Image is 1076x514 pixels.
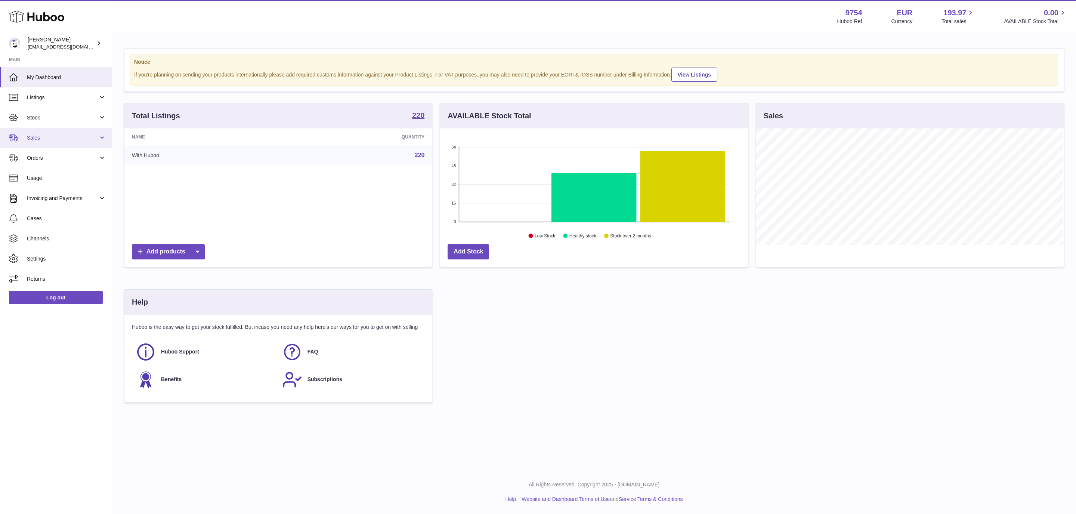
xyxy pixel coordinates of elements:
[307,348,318,355] span: FAQ
[27,255,106,262] span: Settings
[941,8,975,25] a: 193.97 Total sales
[619,496,683,502] a: Service Terms & Conditions
[569,233,597,239] text: Healthy stock
[134,66,1054,82] div: If you're planning on sending your products internationally please add required customs informati...
[1044,8,1058,18] span: 0.00
[27,175,106,182] span: Usage
[27,74,106,81] span: My Dashboard
[136,370,275,390] a: Benefits
[505,496,516,502] a: Help
[943,8,966,18] span: 193.97
[452,163,456,168] text: 48
[136,342,275,362] a: Huboo Support
[161,376,182,383] span: Benefits
[412,112,424,119] strong: 220
[845,8,862,18] strong: 9754
[522,496,610,502] a: Website and Dashboard Terms of Use
[454,219,456,224] text: 0
[671,68,717,82] a: View Listings
[27,275,106,283] span: Returns
[448,111,531,121] h3: AVAILABLE Stock Total
[28,44,110,50] span: [EMAIL_ADDRESS][DOMAIN_NAME]
[1004,8,1067,25] a: 0.00 AVAILABLE Stock Total
[132,111,180,121] h3: Total Listings
[132,297,148,307] h3: Help
[535,233,556,239] text: Low Stock
[452,182,456,187] text: 32
[282,370,421,390] a: Subscriptions
[941,18,975,25] span: Total sales
[9,38,20,49] img: info@fieldsluxury.london
[124,146,287,165] td: With Huboo
[9,291,103,304] a: Log out
[897,8,912,18] strong: EUR
[837,18,862,25] div: Huboo Ref
[519,496,683,503] li: and
[282,342,421,362] a: FAQ
[610,233,651,239] text: Stock over 2 months
[452,145,456,149] text: 64
[1004,18,1067,25] span: AVAILABLE Stock Total
[415,152,425,158] a: 220
[27,94,98,101] span: Listings
[118,481,1070,488] p: All Rights Reserved. Copyright 2025 - [DOMAIN_NAME]
[287,128,432,146] th: Quantity
[891,18,913,25] div: Currency
[132,324,424,331] p: Huboo is the easy way to get your stock fulfilled. But incase you need any help here's our ways f...
[27,155,98,162] span: Orders
[132,244,205,259] a: Add products
[161,348,199,355] span: Huboo Support
[27,134,98,141] span: Sales
[124,128,287,146] th: Name
[27,195,98,202] span: Invoicing and Payments
[412,112,424,121] a: 220
[27,215,106,222] span: Cases
[28,36,95,50] div: [PERSON_NAME]
[134,59,1054,66] strong: Notice
[307,376,342,383] span: Subscriptions
[27,114,98,121] span: Stock
[27,235,106,242] span: Channels
[448,244,489,259] a: Add Stock
[764,111,783,121] h3: Sales
[452,201,456,205] text: 16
